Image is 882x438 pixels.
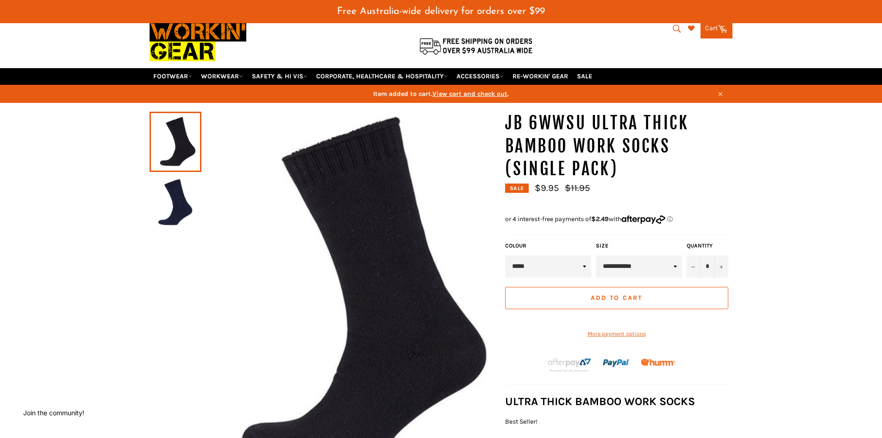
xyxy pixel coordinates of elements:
[701,19,732,38] a: Cart
[505,330,728,338] a: More payment options
[154,177,197,228] img: JB 6WWSU Ultra Thick Bamboo Work Socks (Single pack) - Workin' Gear
[573,68,596,84] a: SALE
[603,349,630,377] img: paypal.png
[687,242,728,250] label: Quantity
[641,359,675,366] img: Humm_core_logo_RGB-01_300x60px_small_195d8312-4386-4de7-b182-0ef9b6303a37.png
[505,184,529,193] div: Sale
[197,68,247,84] a: WORKWEAR
[505,394,733,409] h3: ULTRA THICK BAMBOO WORK SOCKS
[596,242,682,250] label: Size
[150,68,196,84] a: FOOTWEAR
[505,417,733,426] p: Best Seller!
[150,15,246,68] img: Workin Gear leaders in Workwear, Safety Boots, PPE, Uniforms. Australia's No.1 in Workwear
[150,89,733,98] span: Item added to cart. .
[505,242,591,250] label: COLOUR
[453,68,507,84] a: ACCESSORIES
[418,36,534,56] img: Flat $9.95 shipping Australia wide
[505,112,733,181] h1: JB 6WWSU Ultra Thick Bamboo Work Socks (Single pack)
[313,68,451,84] a: CORPORATE, HEALTHCARE & HOSPITALITY
[23,409,84,417] button: Join the community!
[591,294,642,302] span: Add to Cart
[535,183,559,193] span: $9.95
[248,68,311,84] a: SAFETY & HI VIS
[714,255,728,278] button: Increase item quantity by one
[432,90,507,98] span: View cart and check out
[687,255,701,278] button: Reduce item quantity by one
[337,6,545,16] span: Free Australia-wide delivery for orders over $99
[547,357,592,373] img: Afterpay-Logo-on-dark-bg_large.png
[509,68,572,84] a: RE-WORKIN' GEAR
[565,183,590,193] s: $11.95
[150,85,733,103] a: Item added to cart.View cart and check out.
[505,287,728,309] button: Add to Cart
